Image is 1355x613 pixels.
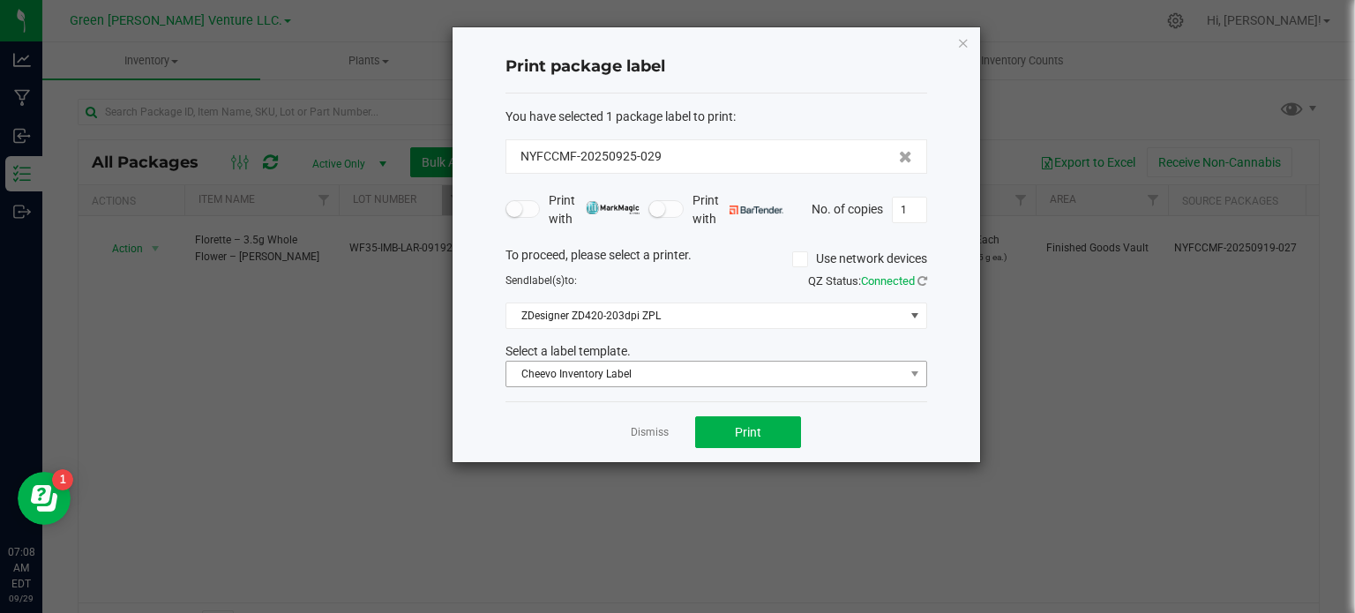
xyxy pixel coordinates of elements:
[505,56,927,78] h4: Print package label
[695,416,801,448] button: Print
[812,201,883,215] span: No. of copies
[808,274,927,288] span: QZ Status:
[861,274,915,288] span: Connected
[52,469,73,490] iframe: Resource center unread badge
[18,472,71,525] iframe: Resource center
[586,201,640,214] img: mark_magic_cybra.png
[506,303,904,328] span: ZDesigner ZD420-203dpi ZPL
[505,109,733,123] span: You have selected 1 package label to print
[505,274,577,287] span: Send to:
[492,246,940,273] div: To proceed, please select a printer.
[730,206,783,214] img: bartender.png
[692,191,783,228] span: Print with
[506,362,904,386] span: Cheevo Inventory Label
[529,274,565,287] span: label(s)
[792,250,927,268] label: Use network devices
[505,108,927,126] div: :
[492,342,940,361] div: Select a label template.
[520,147,662,166] span: NYFCCMF-20250925-029
[631,425,669,440] a: Dismiss
[549,191,640,228] span: Print with
[735,425,761,439] span: Print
